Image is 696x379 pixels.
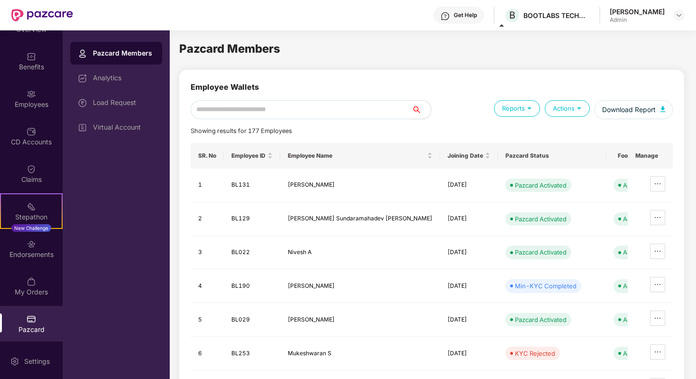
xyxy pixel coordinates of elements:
td: Mukeshwaran S [280,337,440,370]
div: Analytics [93,74,155,82]
td: 2 [191,202,224,236]
div: BOOTLABS TECHNOLOGIES PRIVATE LIMITED [523,11,590,20]
div: Activated [623,214,650,224]
img: svg+xml;base64,PHN2ZyBpZD0iSGVscC0zMngzMiIgeG1sbnM9Imh0dHA6Ly93d3cudzMub3JnLzIwMDAvc3ZnIiB3aWR0aD... [440,11,450,21]
td: [DATE] [440,169,498,202]
button: ellipsis [650,277,665,292]
div: Activated [623,180,650,190]
td: [DATE] [440,269,498,303]
span: Showing results for 177 Employees [191,127,292,134]
img: svg+xml;base64,PHN2ZyB4bWxucz0iaHR0cDovL3d3dy53My5vcmcvMjAwMC9zdmciIHdpZHRoPSIxOSIgaGVpZ2h0PSIxOS... [525,104,534,113]
span: Download Report [602,104,656,115]
td: BL129 [224,202,280,236]
div: Pazcard Members [93,48,155,58]
td: [DATE] [440,337,498,370]
div: KYC Rejected [515,349,555,358]
td: [DATE] [440,303,498,337]
div: Min-KYC Completed [515,281,577,291]
img: svg+xml;base64,PHN2ZyB4bWxucz0iaHR0cDovL3d3dy53My5vcmcvMjAwMC9zdmciIHdpZHRoPSIyMSIgaGVpZ2h0PSIyMC... [27,202,36,211]
div: Admin [610,16,665,24]
td: [DATE] [440,236,498,270]
div: [PERSON_NAME] [610,7,665,16]
td: Nivesh A [280,236,440,270]
img: svg+xml;base64,PHN2ZyBpZD0iQ2xhaW0iIHhtbG5zPSJodHRwOi8vd3d3LnczLm9yZy8yMDAwL3N2ZyIgd2lkdGg9IjIwIi... [27,164,36,174]
td: 5 [191,303,224,337]
div: Activated [623,281,650,291]
td: BL029 [224,303,280,337]
div: Activated [623,247,650,257]
th: Food Wallet [606,143,662,169]
img: svg+xml;base64,PHN2ZyBpZD0iQ0RfQWNjb3VudHMiIGRhdGEtbmFtZT0iQ0QgQWNjb3VudHMiIHhtbG5zPSJodHRwOi8vd3... [27,127,36,136]
div: Get Help [454,11,477,19]
span: ellipsis [650,214,665,221]
span: ellipsis [650,314,665,322]
td: BL022 [224,236,280,270]
td: 6 [191,337,224,370]
span: Pazcard Members [179,42,280,56]
button: Download Report [595,100,673,119]
td: BL131 [224,169,280,202]
img: svg+xml;base64,PHN2ZyBpZD0iTG9hZF9SZXF1ZXN0IiBkYXRhLW5hbWU9IkxvYWQgUmVxdWVzdCIgeG1sbnM9Imh0dHA6Ly... [78,98,87,108]
td: 3 [191,236,224,270]
div: Pazcard Activated [515,315,567,324]
img: svg+xml;base64,PHN2ZyBpZD0iU2V0dGluZy0yMHgyMCIgeG1sbnM9Imh0dHA6Ly93d3cudzMub3JnLzIwMDAvc3ZnIiB3aW... [10,357,19,366]
span: search [412,106,431,114]
span: ellipsis [650,281,665,288]
span: Joining Date [448,152,483,160]
td: [PERSON_NAME] [280,303,440,337]
div: Pazcard Activated [515,180,567,190]
img: svg+xml;base64,PHN2ZyBpZD0iRW1wbG95ZWVzIiB4bWxucz0iaHR0cDovL3d3dy53My5vcmcvMjAwMC9zdmciIHdpZHRoPS... [27,89,36,99]
span: B [509,9,515,21]
td: BL253 [224,337,280,370]
img: svg+xml;base64,PHN2ZyBpZD0iRHJvcGRvd24tMzJ4MzIiIHhtbG5zPSJodHRwOi8vd3d3LnczLm9yZy8yMDAwL3N2ZyIgd2... [675,11,683,19]
img: svg+xml;base64,PHN2ZyBpZD0iRW5kb3JzZW1lbnRzIiB4bWxucz0iaHR0cDovL3d3dy53My5vcmcvMjAwMC9zdmciIHdpZH... [27,239,36,249]
div: Load Request [93,99,155,106]
img: svg+xml;base64,PHN2ZyBpZD0iUGF6Y2FyZCIgeG1sbnM9Imh0dHA6Ly93d3cudzMub3JnLzIwMDAvc3ZnIiB3aWR0aD0iMj... [27,314,36,324]
span: Employee Name [288,152,425,160]
td: 1 [191,169,224,202]
img: svg+xml;base64,PHN2ZyBpZD0iVmlydHVhbF9BY2NvdW50IiBkYXRhLW5hbWU9IlZpcnR1YWwgQWNjb3VudCIgeG1sbnM9Im... [78,123,87,133]
th: Employee Name [280,143,440,169]
div: Pazcard Activated [515,214,567,224]
div: Stepathon [1,212,62,222]
td: [PERSON_NAME] Sundaramahadev [PERSON_NAME] [280,202,440,236]
div: Actions [545,100,590,117]
button: ellipsis [650,311,665,326]
td: [PERSON_NAME] [280,269,440,303]
div: Reports [494,100,540,117]
div: Activated [623,315,650,324]
img: svg+xml;base64,PHN2ZyBpZD0iUHJvZmlsZSIgeG1sbnM9Imh0dHA6Ly93d3cudzMub3JnLzIwMDAvc3ZnIiB3aWR0aD0iMj... [78,49,87,58]
img: svg+xml;base64,PHN2ZyB4bWxucz0iaHR0cDovL3d3dy53My5vcmcvMjAwMC9zdmciIHdpZHRoPSIxOSIgaGVpZ2h0PSIxOS... [575,104,584,113]
span: Employee ID [231,152,266,160]
div: New Challenge [11,224,51,232]
th: Pazcard Status [498,143,606,169]
button: search [412,100,431,119]
button: ellipsis [650,344,665,360]
div: Activated [623,349,650,358]
td: 4 [191,269,224,303]
span: ellipsis [650,348,665,356]
div: Employee Wallets [191,81,259,100]
div: Pazcard Activated [515,247,567,257]
td: [PERSON_NAME] [280,169,440,202]
img: svg+xml;base64,PHN2ZyB4bWxucz0iaHR0cDovL3d3dy53My5vcmcvMjAwMC9zdmciIHhtbG5zOnhsaW5rPSJodHRwOi8vd3... [660,106,665,112]
td: [DATE] [440,202,498,236]
button: ellipsis [650,210,665,225]
th: SR. No [191,143,224,169]
th: Joining Date [440,143,498,169]
th: Employee ID [224,143,280,169]
img: New Pazcare Logo [11,9,73,21]
img: svg+xml;base64,PHN2ZyBpZD0iTXlfT3JkZXJzIiBkYXRhLW5hbWU9Ik15IE9yZGVycyIgeG1sbnM9Imh0dHA6Ly93d3cudz... [27,277,36,286]
th: Manage [628,143,673,169]
div: Settings [21,357,53,366]
img: svg+xml;base64,PHN2ZyBpZD0iQmVuZWZpdHMiIHhtbG5zPSJodHRwOi8vd3d3LnczLm9yZy8yMDAwL3N2ZyIgd2lkdGg9Ij... [27,52,36,61]
div: Virtual Account [93,123,155,131]
span: ellipsis [650,247,665,255]
td: BL190 [224,269,280,303]
span: ellipsis [650,180,665,188]
img: svg+xml;base64,PHN2ZyBpZD0iRGFzaGJvYXJkIiB4bWxucz0iaHR0cDovL3d3dy53My5vcmcvMjAwMC9zdmciIHdpZHRoPS... [78,74,87,83]
button: ellipsis [650,176,665,191]
button: ellipsis [650,244,665,259]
